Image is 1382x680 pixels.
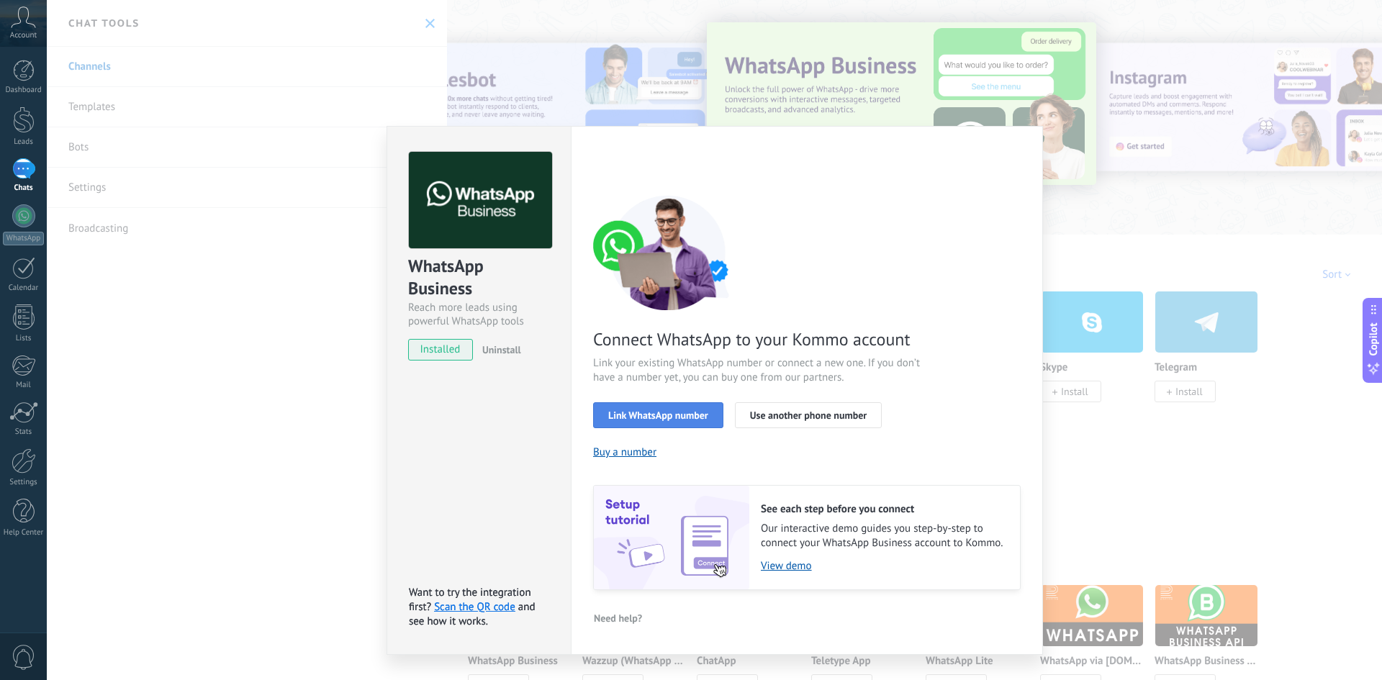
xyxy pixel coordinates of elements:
[3,381,45,390] div: Mail
[761,522,1006,550] span: Our interactive demo guides you step-by-step to connect your WhatsApp Business account to Kommo.
[3,334,45,343] div: Lists
[10,31,37,40] span: Account
[408,301,550,328] div: Reach more leads using powerful WhatsApp tools
[3,232,44,245] div: WhatsApp
[3,528,45,538] div: Help Center
[408,255,550,301] div: WhatsApp Business
[593,445,656,459] button: Buy a number
[593,328,936,350] span: Connect WhatsApp to your Kommo account
[593,356,936,385] span: Link your existing WhatsApp number or connect a new one. If you don’t have a number yet, you can ...
[409,339,472,361] span: installed
[477,339,521,361] button: Uninstall
[750,410,867,420] span: Use another phone number
[3,183,45,193] div: Chats
[594,613,642,623] span: Need help?
[482,343,521,356] span: Uninstall
[1366,322,1381,355] span: Copilot
[593,402,723,428] button: Link WhatsApp number
[409,600,536,628] span: and see how it works.
[761,559,1006,573] a: View demo
[608,410,708,420] span: Link WhatsApp number
[3,427,45,437] div: Stats
[3,284,45,293] div: Calendar
[409,152,552,249] img: logo_main.png
[3,137,45,147] div: Leads
[409,586,531,614] span: Want to try the integration first?
[3,478,45,487] div: Settings
[761,502,1006,516] h2: See each step before you connect
[593,195,744,310] img: connect number
[3,86,45,95] div: Dashboard
[593,607,643,629] button: Need help?
[735,402,882,428] button: Use another phone number
[434,600,515,614] a: Scan the QR code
